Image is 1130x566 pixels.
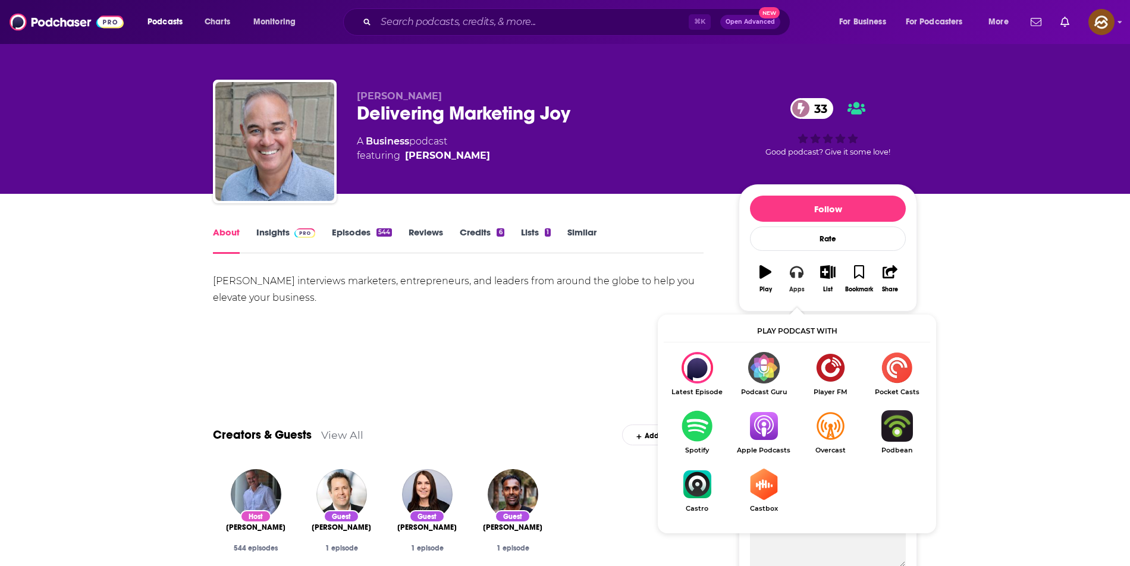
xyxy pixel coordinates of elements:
[256,227,315,254] a: InsightsPodchaser Pro
[664,388,730,396] span: Latest Episode
[750,196,906,222] button: Follow
[521,227,551,254] a: Lists1
[797,446,864,454] span: Overcast
[1026,12,1046,32] a: Show notifications dropdown
[324,510,359,523] div: Guest
[294,228,315,238] img: Podchaser Pro
[1088,9,1115,35] span: Logged in as hey85204
[812,257,843,300] button: List
[1056,12,1074,32] a: Show notifications dropdown
[664,320,930,342] div: Play podcast with
[497,228,504,237] div: 6
[409,227,443,254] a: Reviews
[376,12,689,32] input: Search podcasts, credits, & more...
[664,446,730,454] span: Spotify
[730,505,797,512] span: Castbox
[622,424,704,445] div: Add Creators
[321,429,363,441] a: View All
[730,352,797,396] a: Podcast GuruPodcast Guru
[898,12,980,32] button: open menu
[213,427,312,442] a: Creators & Guests
[357,134,490,163] div: A podcast
[366,136,409,147] a: Business
[215,82,334,201] img: Delivering Marketing Joy
[316,469,367,520] img: Kurt Uhlir
[253,14,296,30] span: Monitoring
[730,468,797,512] a: CastboxCastbox
[906,14,963,30] span: For Podcasters
[397,523,457,532] span: [PERSON_NAME]
[147,14,183,30] span: Podcasts
[10,11,124,33] img: Podchaser - Follow, Share and Rate Podcasts
[864,446,930,454] span: Podbean
[139,12,198,32] button: open menu
[664,410,730,454] a: SpotifySpotify
[397,523,457,532] a: Deanna Shimota
[790,98,833,119] a: 33
[332,227,392,254] a: Episodes544
[312,523,371,532] a: Kurt Uhlir
[797,388,864,396] span: Player FM
[882,286,898,293] div: Share
[781,257,812,300] button: Apps
[839,14,886,30] span: For Business
[730,410,797,454] a: Apple PodcastsApple Podcasts
[1088,9,1115,35] img: User Profile
[376,228,392,237] div: 544
[730,388,797,396] span: Podcast Guru
[240,510,271,523] div: Host
[759,286,772,293] div: Play
[409,510,445,523] div: Guest
[802,98,833,119] span: 33
[664,468,730,512] a: CastroCastro
[689,14,711,30] span: ⌘ K
[394,544,460,552] div: 1 episode
[226,523,285,532] span: [PERSON_NAME]
[357,90,442,102] span: [PERSON_NAME]
[797,352,864,396] a: Player FMPlayer FM
[479,544,546,552] div: 1 episode
[720,15,780,29] button: Open AdvancedNew
[488,469,538,520] img: Darren Virassammy
[483,523,542,532] span: [PERSON_NAME]
[843,257,874,300] button: Bookmark
[664,505,730,512] span: Castro
[739,90,917,164] div: 33Good podcast? Give it some love!
[226,523,285,532] a: Kirby Hasseman
[460,227,504,254] a: Credits6
[864,388,930,396] span: Pocket Casts
[567,227,597,254] a: Similar
[483,523,542,532] a: Darren Virassammy
[797,410,864,454] a: OvercastOvercast
[864,352,930,396] a: Pocket CastsPocket Casts
[213,227,240,254] a: About
[545,228,551,237] div: 1
[245,12,311,32] button: open menu
[222,544,289,552] div: 544 episodes
[231,469,281,520] img: Kirby Hasseman
[495,510,531,523] div: Guest
[205,14,230,30] span: Charts
[213,273,704,306] div: [PERSON_NAME] interviews marketers, entrepreneurs, and leaders from around the globe to help you ...
[759,7,780,18] span: New
[750,257,781,300] button: Play
[988,14,1009,30] span: More
[750,227,906,251] div: Rate
[845,286,873,293] div: Bookmark
[730,446,797,454] span: Apple Podcasts
[823,286,833,293] div: List
[789,286,805,293] div: Apps
[312,523,371,532] span: [PERSON_NAME]
[405,149,490,163] a: Kirby Hasseman
[864,410,930,454] a: PodbeanPodbean
[831,12,901,32] button: open menu
[875,257,906,300] button: Share
[726,19,775,25] span: Open Advanced
[197,12,237,32] a: Charts
[664,352,730,396] div: Delivering Marketing Joy on Latest Episode
[354,8,802,36] div: Search podcasts, credits, & more...
[402,469,453,520] img: Deanna Shimota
